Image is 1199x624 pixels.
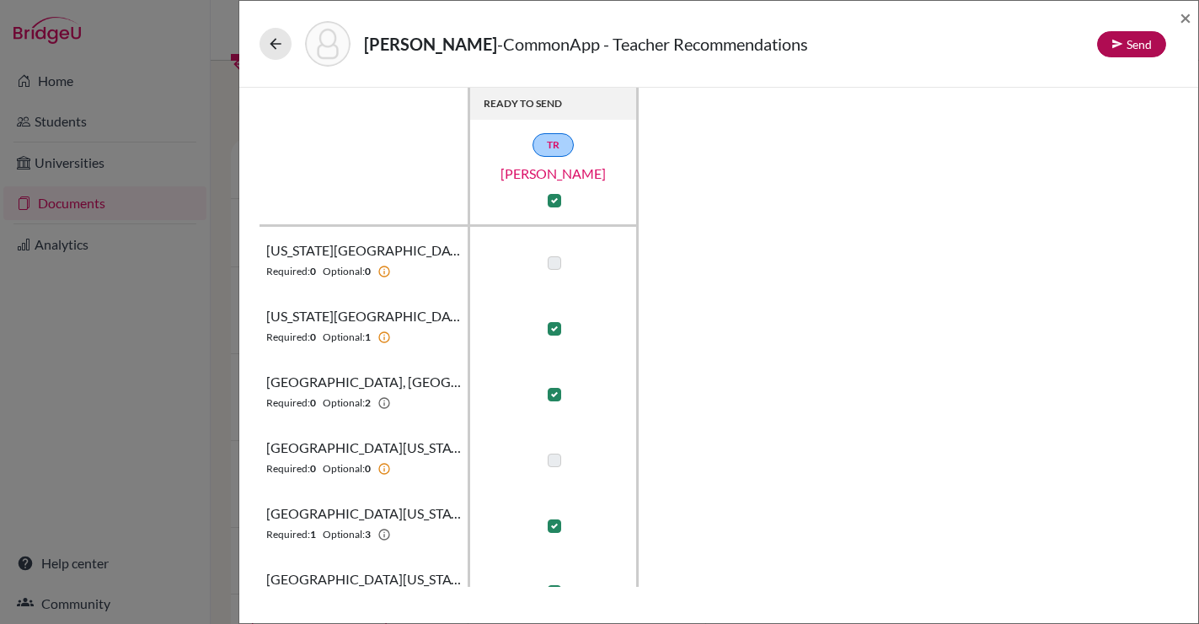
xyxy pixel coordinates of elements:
[266,330,310,345] span: Required:
[365,395,371,411] b: 2
[266,372,461,392] span: [GEOGRAPHIC_DATA], [GEOGRAPHIC_DATA]
[323,264,365,279] span: Optional:
[1180,8,1191,28] button: Close
[310,395,316,411] b: 0
[266,395,310,411] span: Required:
[266,569,461,589] span: [GEOGRAPHIC_DATA][US_STATE] at [GEOGRAPHIC_DATA]
[266,306,461,326] span: [US_STATE][GEOGRAPHIC_DATA], [GEOGRAPHIC_DATA]
[1180,5,1191,30] span: ×
[365,330,371,345] b: 1
[365,264,371,279] b: 0
[310,461,316,476] b: 0
[497,34,808,54] span: - CommonApp - Teacher Recommendations
[266,264,310,279] span: Required:
[310,330,316,345] b: 0
[310,264,316,279] b: 0
[310,527,316,542] b: 1
[266,503,461,524] span: [GEOGRAPHIC_DATA][US_STATE]
[365,527,371,542] b: 3
[323,527,365,542] span: Optional:
[469,164,638,184] a: [PERSON_NAME]
[323,330,365,345] span: Optional:
[266,240,461,261] span: [US_STATE][GEOGRAPHIC_DATA]
[266,438,461,458] span: [GEOGRAPHIC_DATA][US_STATE]
[470,88,639,120] th: READY TO SEND
[365,461,371,476] b: 0
[533,133,574,157] a: TR
[266,527,310,542] span: Required:
[323,461,365,476] span: Optional:
[323,395,365,411] span: Optional:
[1097,31,1166,57] button: Send
[364,34,497,54] strong: [PERSON_NAME]
[266,461,310,476] span: Required:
